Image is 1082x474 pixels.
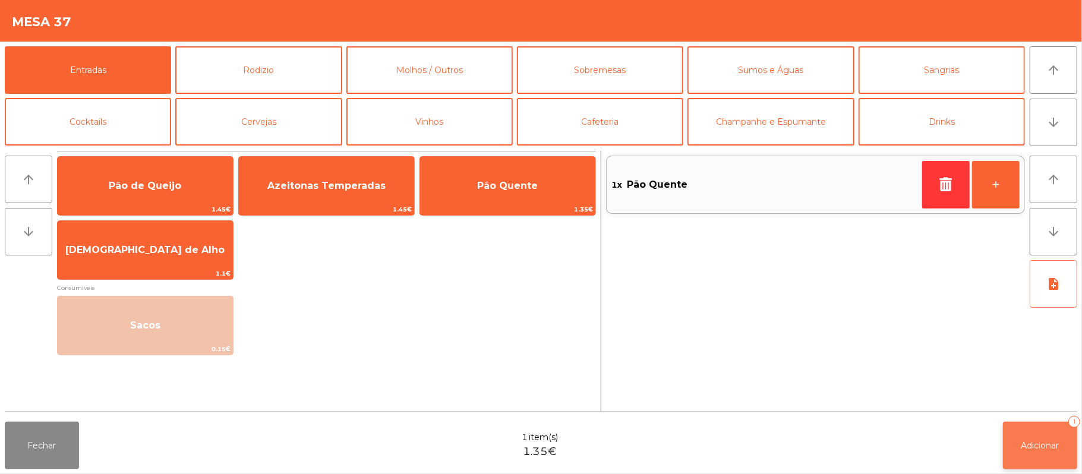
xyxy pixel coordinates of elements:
[687,46,854,94] button: Sumos e Águas
[65,244,225,255] span: [DEMOGRAPHIC_DATA] de Alho
[130,320,160,331] span: Sacos
[859,46,1025,94] button: Sangrias
[5,46,171,94] button: Entradas
[477,180,538,191] span: Pão Quente
[109,180,181,191] span: Pão de Queijo
[239,204,414,215] span: 1.45€
[346,98,513,146] button: Vinhos
[21,225,36,239] i: arrow_downward
[687,98,854,146] button: Champanhe e Espumante
[1030,208,1077,255] button: arrow_downward
[1030,99,1077,146] button: arrow_downward
[859,98,1025,146] button: Drinks
[1030,46,1077,94] button: arrow_upward
[1046,115,1061,129] i: arrow_downward
[420,204,595,215] span: 1.35€
[517,46,683,94] button: Sobremesas
[517,98,683,146] button: Cafeteria
[1003,422,1077,469] button: Adicionar1
[346,46,513,94] button: Molhos / Outros
[58,204,233,215] span: 1.45€
[523,444,557,460] span: 1.35€
[57,282,596,293] span: Consumiveis
[1030,260,1077,308] button: note_add
[1068,416,1080,428] div: 1
[58,343,233,355] span: 0.15€
[5,156,52,203] button: arrow_upward
[1046,277,1061,291] i: note_add
[175,46,342,94] button: Rodizio
[21,172,36,187] i: arrow_upward
[5,98,171,146] button: Cocktails
[175,98,342,146] button: Cervejas
[5,208,52,255] button: arrow_downward
[1030,156,1077,203] button: arrow_upward
[58,268,233,279] span: 1.1€
[627,176,687,194] span: Pão Quente
[5,422,79,469] button: Fechar
[529,431,558,444] span: item(s)
[1046,225,1061,239] i: arrow_downward
[1046,63,1061,77] i: arrow_upward
[611,176,622,194] span: 1x
[1046,172,1061,187] i: arrow_upward
[972,161,1020,208] button: +
[12,13,71,31] h4: Mesa 37
[522,431,528,444] span: 1
[1021,440,1059,451] span: Adicionar
[267,180,386,191] span: Azeitonas Temperadas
